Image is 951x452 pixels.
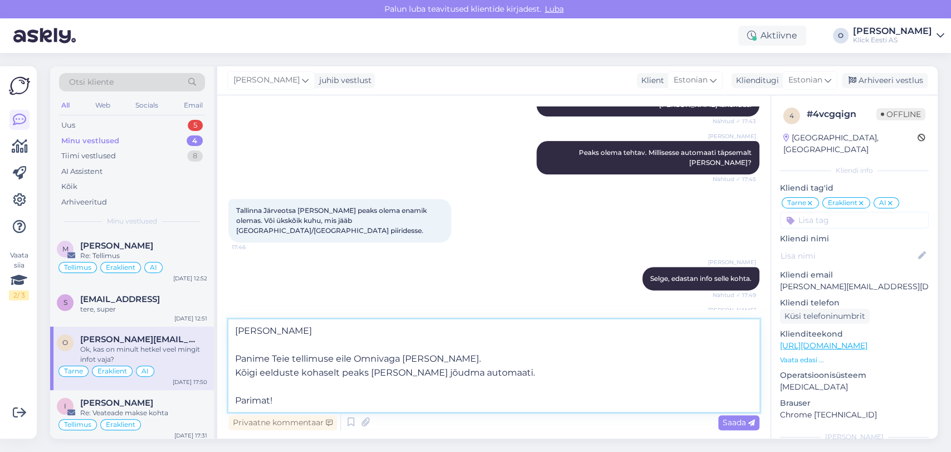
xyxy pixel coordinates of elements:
p: Kliendi email [780,269,929,281]
span: sandramikko338@gmail.con [80,294,160,304]
div: Vaata siia [9,250,29,300]
div: Aktiivne [738,26,806,46]
div: tere, super [80,304,207,314]
span: Nähtud ✓ 17:45 [713,175,756,183]
span: olaf@ohv.ee [80,334,196,344]
div: 5 [188,120,203,131]
div: Arhiveeritud [61,197,107,208]
div: Küsi telefoninumbrit [780,309,870,324]
div: 8 [187,150,203,162]
a: [URL][DOMAIN_NAME] [780,341,867,351]
div: All [59,98,72,113]
span: Eraklient [106,421,135,428]
p: Chrome [TECHNICAL_ID] [780,409,929,421]
span: 4 [789,111,794,120]
div: [DATE] 17:31 [174,431,207,440]
span: M [62,245,69,253]
div: Re: Tellimus [80,251,207,261]
span: Selge, edastan info selle kohta. [650,274,752,283]
div: [DATE] 17:50 [173,378,207,386]
textarea: [PERSON_NAME] Panime Teie tellimuse eile Omnivaga [PERSON_NAME]. Kõigi eelduste kohaselt peaks [P... [228,319,759,412]
div: Minu vestlused [61,135,119,147]
span: Offline [876,108,925,120]
span: Estonian [788,74,822,86]
div: [DATE] 12:51 [174,314,207,323]
div: Re: Veateade makse kohta [80,408,207,418]
div: AI Assistent [61,166,103,177]
p: Kliendi nimi [780,233,929,245]
span: Tellimus [64,421,91,428]
span: [PERSON_NAME] [233,74,300,86]
p: Klienditeekond [780,328,929,340]
div: juhib vestlust [315,75,372,86]
div: Arhiveeri vestlus [842,73,928,88]
span: [PERSON_NAME] [708,258,756,266]
img: Askly Logo [9,75,30,96]
div: [PERSON_NAME] [780,432,929,442]
p: Kliendi tag'id [780,182,929,194]
span: Otsi kliente [69,76,114,88]
input: Lisa nimi [781,250,916,262]
input: Lisa tag [780,212,929,229]
span: Nähtud ✓ 17:43 [713,117,756,125]
div: O [833,28,848,43]
span: Eraklient [106,264,135,271]
div: [PERSON_NAME] [853,27,932,36]
div: Kliendi info [780,166,929,176]
div: Klienditugi [731,75,779,86]
p: Operatsioonisüsteem [780,370,929,381]
div: Klient [637,75,664,86]
p: [PERSON_NAME][EMAIL_ADDRESS][DOMAIN_NAME] [780,281,929,293]
span: Peaks olema tehtav. Millisesse automaati täpsemalt [PERSON_NAME]? [579,148,753,167]
div: Tiimi vestlused [61,150,116,162]
span: AI [150,264,157,271]
span: Eraklient [97,368,127,375]
div: Ok, kas on minult hetkel veel mingit infot vaja? [80,344,207,364]
span: Luba [542,4,567,14]
span: o [62,338,68,347]
span: Tellimus [64,264,91,271]
span: Nähtud ✓ 17:49 [713,291,756,299]
span: 17:46 [232,243,274,251]
span: [PERSON_NAME] [708,132,756,140]
span: Estonian [674,74,708,86]
span: Eraklient [828,200,857,206]
a: [PERSON_NAME]Klick Eesti AS [853,27,944,45]
p: Brauser [780,397,929,409]
span: Tallinna Järveotsa [PERSON_NAME] peaks olema enamik olemas. Või ükskõik kuhu, mis jääb [GEOGRAPHI... [236,206,428,235]
div: Uus [61,120,75,131]
div: 4 [187,135,203,147]
span: Minu vestlused [107,216,157,226]
span: Saada [723,417,755,427]
div: [DATE] 12:52 [173,274,207,283]
span: s [64,298,67,307]
div: # 4vcgqign [807,108,876,121]
span: AI [879,200,886,206]
span: AI [142,368,149,375]
span: Tarne [787,200,806,206]
div: Web [93,98,113,113]
div: 2 / 3 [9,290,29,300]
span: Tarne [64,368,83,375]
div: Klick Eesti AS [853,36,932,45]
div: Socials [133,98,160,113]
span: [PERSON_NAME] [708,306,756,314]
p: Vaata edasi ... [780,355,929,365]
span: Marika Viikmann [80,241,153,251]
div: Email [182,98,205,113]
p: Kliendi telefon [780,297,929,309]
div: [GEOGRAPHIC_DATA], [GEOGRAPHIC_DATA] [783,132,918,155]
div: Kõik [61,181,77,192]
span: Iris Tander [80,398,153,408]
p: [MEDICAL_DATA] [780,381,929,393]
span: I [64,402,66,410]
div: Privaatne kommentaar [228,415,337,430]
